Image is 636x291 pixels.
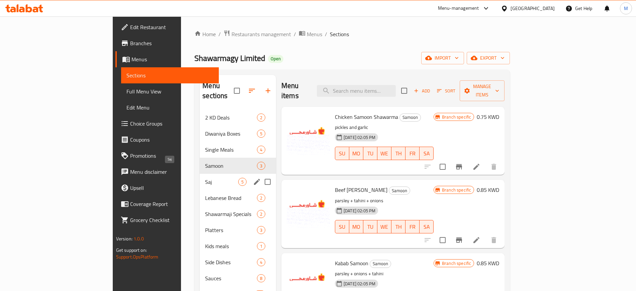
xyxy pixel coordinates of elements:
span: Choice Groups [130,120,213,128]
span: 2 [257,195,265,201]
div: 2 KD Deals [205,114,257,122]
span: Coverage Report [130,200,213,208]
img: Chicken Samoon Shawarma [287,112,330,155]
div: items [257,130,265,138]
span: Sort [437,87,455,95]
span: Full Menu View [126,87,213,95]
div: Diwaniya Boxes5 [200,126,276,142]
button: TH [391,220,405,233]
button: edit [252,177,262,187]
span: Sections [126,71,213,79]
button: export [467,52,510,64]
a: Menu disclaimer [115,164,219,180]
div: Saj5edit [200,174,276,190]
li: / [294,30,296,38]
span: Shawarmaji Specials [205,210,257,218]
span: Kabab Samoon [335,258,368,268]
span: 2 [257,115,265,121]
span: Menus [307,30,322,38]
button: TU [363,220,377,233]
a: Edit Menu [121,99,219,116]
div: Side Dishes4 [200,254,276,270]
span: Select section [397,84,411,98]
span: FR [408,149,417,158]
div: items [257,242,265,250]
span: Select to update [436,160,450,174]
button: Add [411,86,433,96]
span: MO [352,222,361,232]
span: MO [352,149,361,158]
button: TH [391,147,405,160]
span: M [624,5,628,12]
a: Edit menu item [472,163,480,171]
span: Sort sections [244,83,260,99]
div: items [257,226,265,234]
span: [DATE] 02:05 PM [341,281,378,287]
a: Menus [115,51,219,67]
span: 5 [257,131,265,137]
p: pickles and garlic [335,123,434,132]
button: delete [486,232,502,248]
span: Add item [411,86,433,96]
span: 3 [257,227,265,233]
a: Restaurants management [223,30,291,39]
button: WE [377,147,391,160]
span: TH [394,222,403,232]
button: delete [486,159,502,175]
span: Edit Menu [126,103,213,112]
p: parsley + onions + tahini [335,270,434,278]
span: Side Dishes [205,258,257,266]
div: items [257,274,265,282]
span: SA [422,222,431,232]
span: Chicken Samoon Shawarma [335,112,398,122]
button: TU [363,147,377,160]
span: Sauces [205,274,257,282]
span: 2 [257,211,265,217]
a: Promotions [115,148,219,164]
a: Grocery Checklist [115,212,219,228]
span: 1 [257,243,265,249]
div: Menu-management [438,4,479,12]
span: Branch specific [439,187,474,193]
button: FR [405,220,420,233]
span: TH [394,149,403,158]
a: Edit menu item [472,236,480,244]
div: Platters3 [200,222,276,238]
span: Menus [131,55,213,63]
li: / [325,30,327,38]
div: Samoon [389,187,410,195]
button: WE [377,220,391,233]
span: Select to update [436,233,450,247]
div: Single Meals4 [200,142,276,158]
button: Manage items [460,80,505,101]
span: Samoon [205,162,257,170]
li: / [218,30,221,38]
span: Samoon [400,114,421,121]
div: Open [268,55,283,63]
span: WE [380,222,389,232]
button: Branch-specific-item [451,159,467,175]
a: Menus [299,30,322,39]
a: Support.OpsPlatform [116,252,159,261]
div: Samoon3 [200,158,276,174]
span: import [427,54,459,62]
span: 8 [257,275,265,282]
div: Samoon [370,260,391,268]
span: Samoon [389,187,410,195]
span: Menu disclaimer [130,168,213,176]
span: Manage items [465,82,499,99]
div: items [257,146,265,154]
span: Saj [205,178,238,186]
span: Platters [205,226,257,234]
div: items [257,162,265,170]
span: Shawarmagy Limited [194,51,265,66]
span: TU [366,149,375,158]
span: SU [338,149,347,158]
div: Kids meals1 [200,238,276,254]
span: Add [413,87,431,95]
span: Kids meals [205,242,257,250]
button: SA [420,147,434,160]
span: Get support on: [116,246,147,254]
